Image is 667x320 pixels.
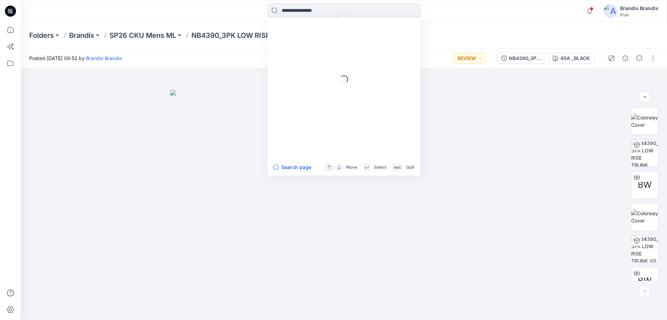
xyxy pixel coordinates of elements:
[273,163,311,171] button: Search page
[406,164,414,171] p: Quit
[109,31,176,40] a: SP26 CKU Mens ML
[603,4,617,18] img: avatar
[509,54,541,62] div: NB4390_3PK LOW RISE TRUNK
[374,164,386,171] p: Select
[620,4,658,12] div: Brandix Brandix
[29,31,54,40] a: Folders
[620,12,658,18] div: PVH
[638,179,652,191] span: BW
[29,54,122,62] span: Posted [DATE] 09:52 by
[497,53,545,64] button: NB4390_3PK LOW RISE TRUNK
[170,90,518,320] img: eyJhbGciOiJIUzI1NiIsImtpZCI6IjAiLCJzbHQiOiJzZXMiLCJ0eXAiOiJKV1QifQ.eyJkYXRhIjp7InR5cGUiOiJzdG9yYW...
[86,55,122,61] a: Brandix Brandix
[620,53,631,64] button: Details
[631,140,658,167] img: NB4390_3PK LOW RISE TRUNK 40A _BLACK
[394,164,401,171] p: esc
[631,235,658,262] img: NB4390_3PK LOW RISE TRUNK_V02 40A _BLACK
[191,31,296,40] p: NB4390_3PK LOW RISE TRUNK
[69,31,94,40] a: Brandix
[560,54,590,62] div: 40A _BLACK
[631,114,658,128] img: Colorway Cover
[548,53,594,64] button: 40A _BLACK
[631,210,658,224] img: Colorway Cover
[346,164,357,171] p: Move
[638,275,652,287] span: BW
